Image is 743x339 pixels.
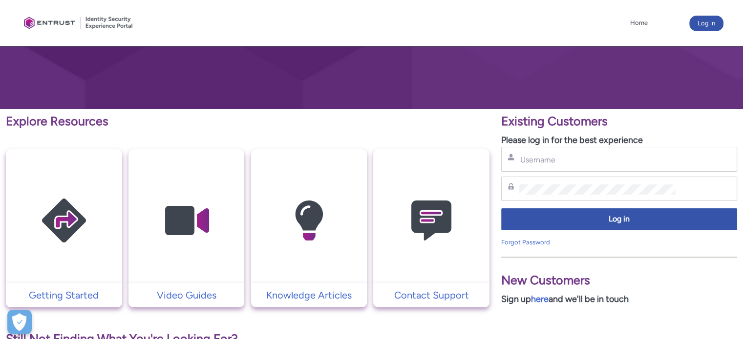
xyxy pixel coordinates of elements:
a: Getting Started [6,288,122,302]
a: Video Guides [128,288,245,302]
a: Knowledge Articles [251,288,367,302]
span: Log in [508,214,731,225]
a: here [531,294,549,304]
img: Getting Started [18,168,110,273]
div: Cookie Preferences [7,310,32,334]
p: Explore Resources [6,112,489,131]
button: Open Preferences [7,310,32,334]
a: Home [628,16,650,30]
input: Username [519,155,676,165]
button: Log in [501,208,737,230]
a: Forgot Password [501,239,550,246]
p: Existing Customers [501,112,737,131]
p: Knowledge Articles [256,288,362,302]
p: Getting Started [11,288,117,302]
p: Video Guides [133,288,240,302]
img: Video Guides [140,168,233,273]
p: Contact Support [378,288,485,302]
button: Log in [689,16,723,31]
p: New Customers [501,271,737,290]
img: Contact Support [385,168,478,273]
p: Please log in for the best experience [501,134,737,147]
a: Contact Support [373,288,489,302]
p: Sign up and we'll be in touch [501,293,737,306]
img: Knowledge Articles [262,168,355,273]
